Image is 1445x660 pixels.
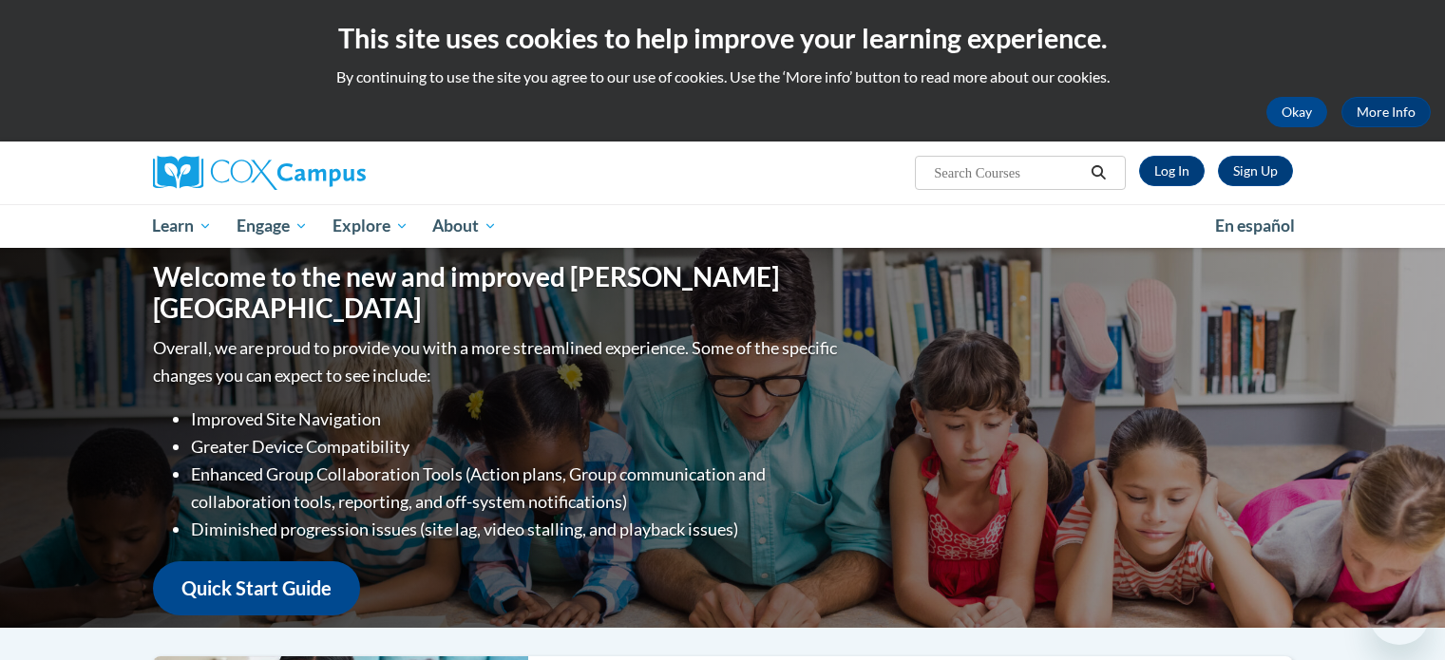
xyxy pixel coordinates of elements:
[152,215,212,237] span: Learn
[1139,156,1205,186] a: Log In
[14,66,1431,87] p: By continuing to use the site you agree to our use of cookies. Use the ‘More info’ button to read...
[14,19,1431,57] h2: This site uses cookies to help improve your learning experience.
[141,204,225,248] a: Learn
[1203,206,1307,246] a: En español
[333,215,409,237] span: Explore
[191,433,842,461] li: Greater Device Compatibility
[1369,584,1430,645] iframe: Button to launch messaging window
[124,204,1321,248] div: Main menu
[1218,156,1293,186] a: Register
[1341,97,1431,127] a: More Info
[420,204,509,248] a: About
[237,215,308,237] span: Engage
[932,161,1084,184] input: Search Courses
[153,561,360,615] a: Quick Start Guide
[191,461,842,516] li: Enhanced Group Collaboration Tools (Action plans, Group communication and collaboration tools, re...
[432,215,497,237] span: About
[153,334,842,389] p: Overall, we are proud to provide you with a more streamlined experience. Some of the specific cha...
[1266,97,1327,127] button: Okay
[153,156,514,190] a: Cox Campus
[191,405,842,433] li: Improved Site Navigation
[191,516,842,543] li: Diminished progression issues (site lag, video stalling, and playback issues)
[1215,216,1295,236] span: En español
[153,261,842,325] h1: Welcome to the new and improved [PERSON_NAME][GEOGRAPHIC_DATA]
[224,204,320,248] a: Engage
[320,204,421,248] a: Explore
[153,156,366,190] img: Cox Campus
[1084,161,1112,184] button: Search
